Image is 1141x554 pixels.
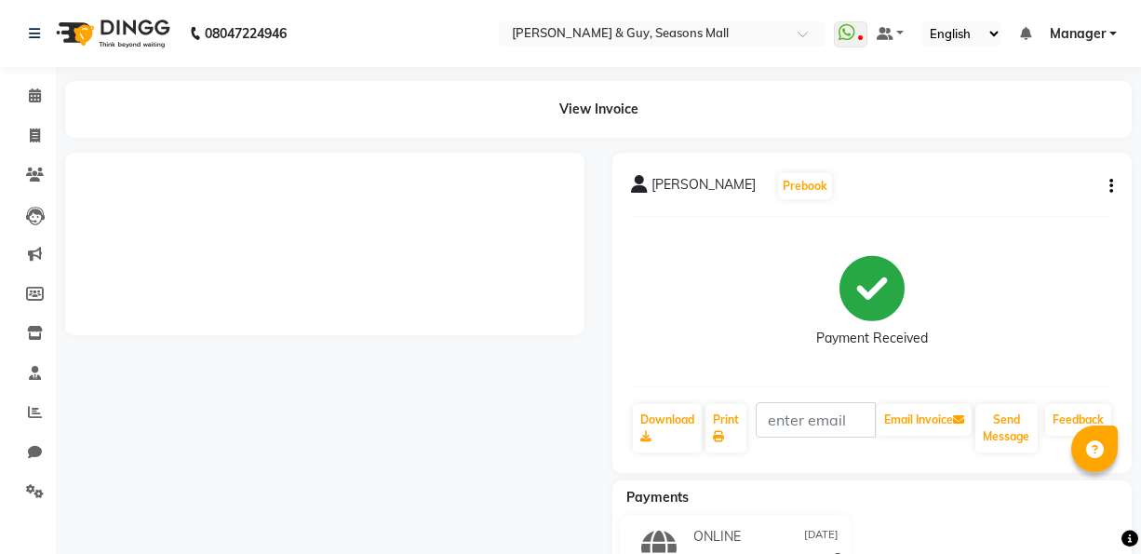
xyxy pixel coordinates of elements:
span: Payments [626,489,689,506]
img: logo [47,7,175,60]
button: Email Invoice [877,404,972,436]
span: [DATE] [804,527,839,547]
button: Send Message [975,404,1038,453]
a: Download [633,404,702,453]
span: [PERSON_NAME] [651,175,756,201]
div: Payment Received [816,329,928,348]
b: 08047224946 [205,7,287,60]
a: Print [705,404,746,453]
button: Prebook [778,173,832,199]
input: enter email [756,402,876,438]
a: Feedback [1045,404,1111,436]
span: ONLINE [693,527,741,547]
div: View Invoice [65,81,1132,138]
span: Manager [1050,24,1106,44]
